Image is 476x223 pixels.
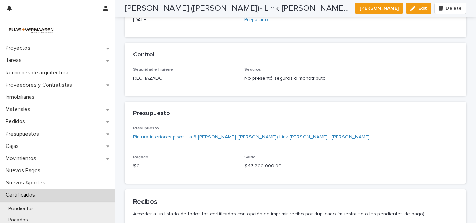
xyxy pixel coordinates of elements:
p: Acceder a un listado de todos los certificados con opción de imprimir recibo por duplicado (muest... [133,211,458,217]
button: [PERSON_NAME] [355,3,403,14]
span: Pagado [133,155,148,159]
h2: Presupuesto [133,110,170,118]
p: Materiales [3,106,36,113]
p: Certificados [3,192,41,198]
button: Edit [406,3,431,14]
button: Delete [434,3,466,14]
p: Pagados [3,217,33,223]
p: Inmobiliarias [3,94,40,101]
p: Movimientos [3,155,42,162]
p: RECHAZADO [133,75,236,82]
h2: [PERSON_NAME] ([PERSON_NAME])- Link [PERSON_NAME] - [PERSON_NAME]- A cuenta [125,3,350,14]
p: Cajas [3,143,24,150]
a: Preparado [244,16,268,24]
p: Nuevos Pagos [3,167,46,174]
p: Proveedores y Contratistas [3,82,78,88]
p: Proyectos [3,45,36,51]
h2: Control [133,51,154,59]
span: Seguros [244,67,261,72]
span: Saldo [244,155,256,159]
p: Presupuestos [3,131,45,137]
p: Nuevos Aportes [3,180,51,186]
p: Pendientes [3,206,39,212]
p: $ 43,200,000.00 [244,162,347,170]
h2: Recibos [133,198,458,206]
span: Delete [446,6,462,11]
p: $ 0 [133,162,236,170]
span: Presupuesto [133,126,159,130]
p: Tareas [3,57,27,64]
a: Pintura interiores pisos 1 a 6 [PERSON_NAME] ([PERSON_NAME]) Link [PERSON_NAME] - [PERSON_NAME] [133,134,370,141]
p: No presentó seguros o monotributo [244,75,347,82]
p: [DATE] [133,16,236,24]
p: Pedidos [3,118,31,125]
span: Seguridad e higiene [133,67,173,72]
span: [PERSON_NAME] [360,5,399,12]
p: Reuniones de arquitectura [3,70,74,76]
img: HMeL2XKrRby6DNq2BZlM [6,23,56,37]
span: Edit [418,6,427,11]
